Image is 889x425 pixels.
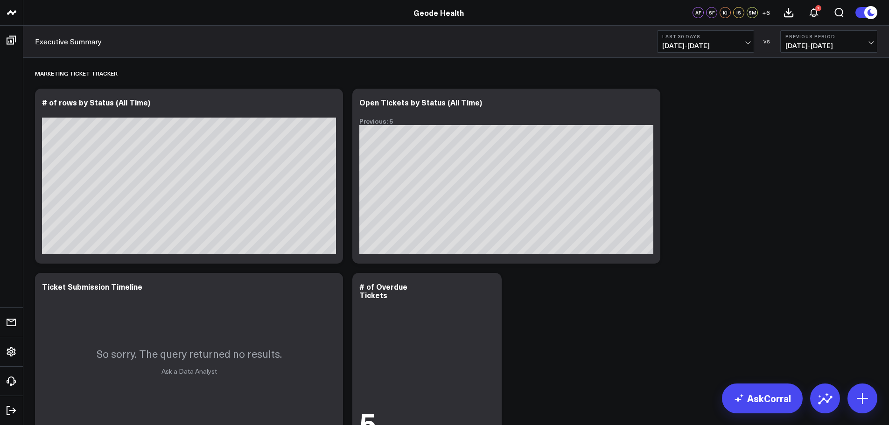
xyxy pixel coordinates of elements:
[359,118,653,125] div: Previous: 5
[413,7,464,18] a: Geode Health
[161,367,217,376] a: Ask a Data Analyst
[42,281,142,292] div: Ticket Submission Timeline
[780,30,877,53] button: Previous Period[DATE]-[DATE]
[720,7,731,18] div: KJ
[662,42,749,49] span: [DATE] - [DATE]
[762,9,770,16] span: + 6
[97,347,282,361] p: So sorry. The query returned no results.
[706,7,717,18] div: SF
[785,42,872,49] span: [DATE] - [DATE]
[359,97,482,107] div: Open Tickets by Status (All Time)
[35,63,118,84] div: Marketing Ticket Tracker
[693,7,704,18] div: AF
[42,97,150,107] div: # of rows by Status (All Time)
[785,34,872,39] b: Previous Period
[35,36,102,47] a: Executive Summary
[759,39,776,44] div: VS
[722,383,803,413] a: AskCorral
[815,5,821,11] div: 1
[657,30,754,53] button: Last 30 Days[DATE]-[DATE]
[662,34,749,39] b: Last 30 Days
[359,281,407,300] div: # of Overdue Tickets
[760,7,771,18] button: +6
[747,7,758,18] div: SM
[733,7,744,18] div: IS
